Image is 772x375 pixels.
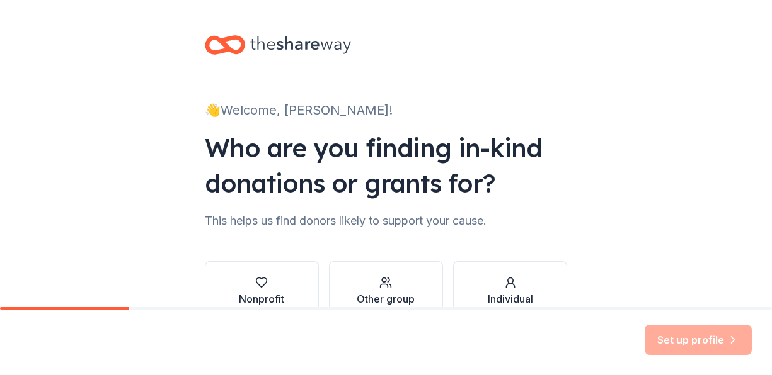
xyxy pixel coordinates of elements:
[329,261,443,322] button: Other group
[205,130,568,201] div: Who are you finding in-kind donations or grants for?
[205,100,568,120] div: 👋 Welcome, [PERSON_NAME]!
[205,261,319,322] button: Nonprofit
[488,291,533,306] div: Individual
[357,291,415,306] div: Other group
[205,211,568,231] div: This helps us find donors likely to support your cause.
[239,291,284,306] div: Nonprofit
[453,261,567,322] button: Individual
